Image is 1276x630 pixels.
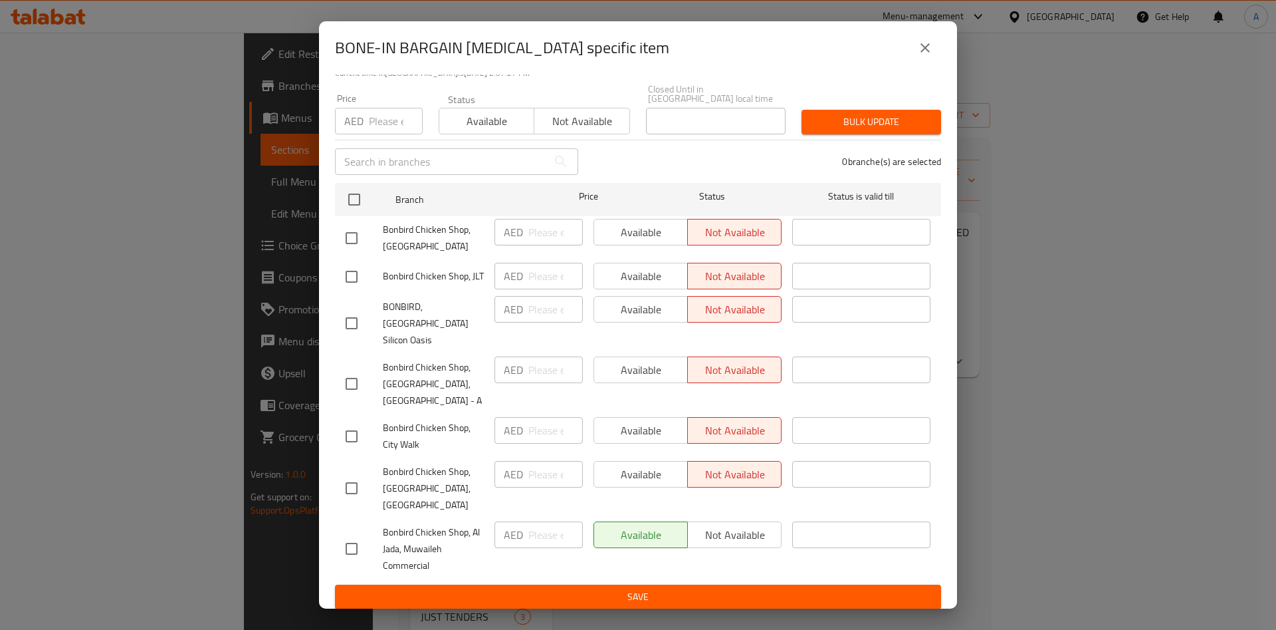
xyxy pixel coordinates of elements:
[335,148,548,175] input: Search in branches
[395,192,534,208] span: Branch
[528,522,583,548] input: Please enter price
[534,108,629,134] button: Not available
[383,524,484,574] span: Bonbird Chicken Shop, Al Jada, Muwaileh Commercial
[383,420,484,453] span: Bonbird Chicken Shop, City Walk
[528,357,583,383] input: Please enter price
[504,362,523,378] p: AED
[544,188,633,205] span: Price
[504,268,523,284] p: AED
[528,219,583,245] input: Please enter price
[346,589,930,605] span: Save
[383,464,484,514] span: Bonbird Chicken Shop, [GEOGRAPHIC_DATA], [GEOGRAPHIC_DATA]
[369,108,423,134] input: Please enter price
[842,155,941,168] p: 0 branche(s) are selected
[383,359,484,409] span: Bonbird Chicken Shop, [GEOGRAPHIC_DATA], [GEOGRAPHIC_DATA] - A
[504,224,523,240] p: AED
[504,466,523,482] p: AED
[383,268,484,285] span: Bonbird Chicken Shop, JLT
[528,417,583,444] input: Please enter price
[335,585,941,609] button: Save
[528,263,583,289] input: Please enter price
[335,67,941,79] p: Current time in [GEOGRAPHIC_DATA] is [DATE] 2:07:27 PM
[792,188,930,205] span: Status is valid till
[335,37,669,59] h2: BONE-IN BARGAIN [MEDICAL_DATA] specific item
[504,527,523,543] p: AED
[383,299,484,349] span: BONBIRD, [GEOGRAPHIC_DATA] Silicon Oasis
[344,113,364,129] p: AED
[909,32,941,64] button: close
[528,461,583,488] input: Please enter price
[439,108,534,134] button: Available
[528,296,583,323] input: Please enter price
[504,301,523,317] p: AED
[540,112,624,131] span: Not available
[383,222,484,255] span: Bonbird Chicken Shop, [GEOGRAPHIC_DATA]
[445,112,529,131] span: Available
[643,188,782,205] span: Status
[801,110,941,134] button: Bulk update
[504,422,523,438] p: AED
[812,114,930,130] span: Bulk update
